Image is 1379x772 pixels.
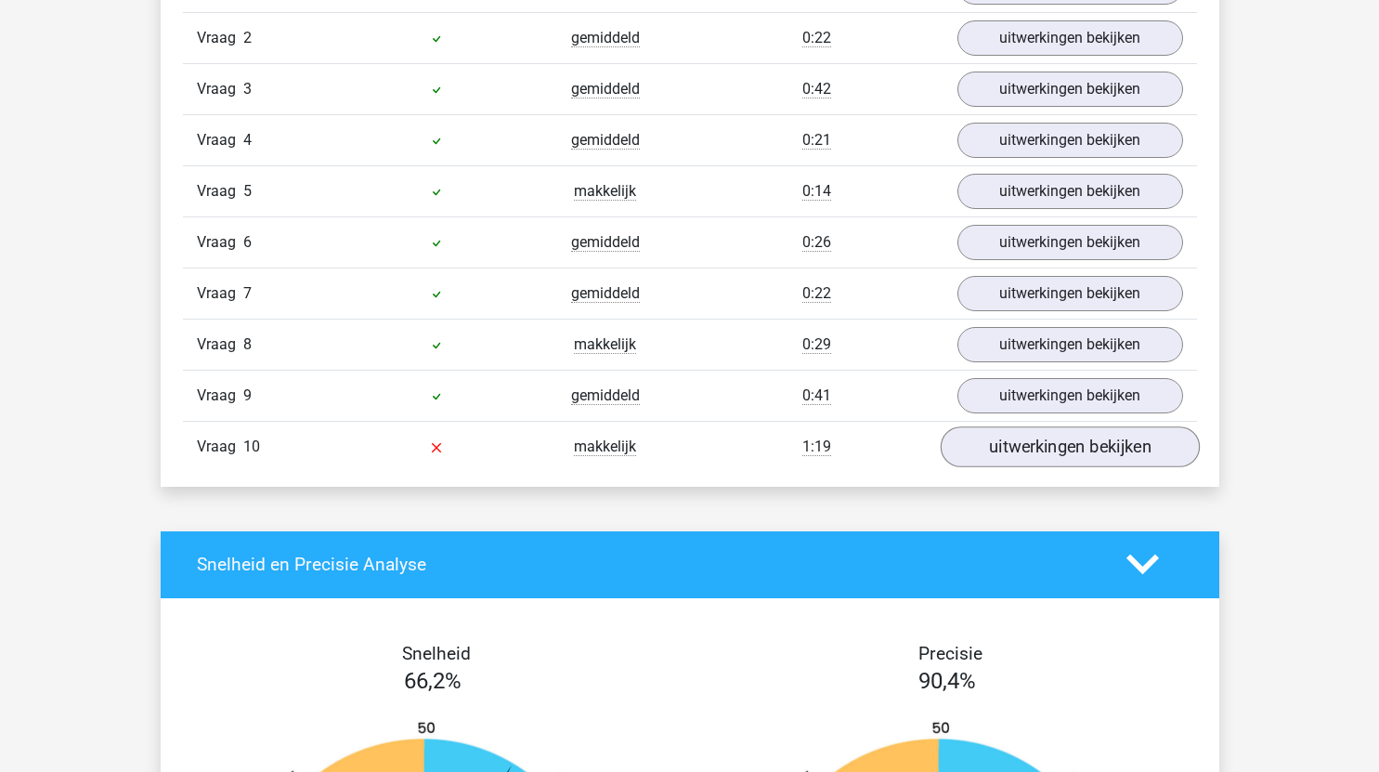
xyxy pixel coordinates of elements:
a: uitwerkingen bekijken [957,123,1183,158]
span: Vraag [197,334,243,356]
span: 3 [243,80,252,98]
span: 0:21 [802,131,831,150]
span: 90,4% [918,668,976,694]
h4: Precisie [711,643,1190,664]
span: 7 [243,284,252,302]
span: 66,2% [404,668,462,694]
span: 0:14 [802,182,831,201]
a: uitwerkingen bekijken [957,378,1183,413]
span: 6 [243,233,252,251]
span: makkelijk [574,335,636,354]
span: 9 [243,386,252,404]
span: gemiddeld [571,131,640,150]
a: uitwerkingen bekijken [957,225,1183,260]
span: 10 [243,438,260,455]
span: 1:19 [802,438,831,456]
span: Vraag [197,180,243,203]
span: 0:42 [802,80,831,98]
h4: Snelheid en Precisie Analyse [197,554,1099,575]
a: uitwerkingen bekijken [957,276,1183,311]
span: 4 [243,131,252,149]
a: uitwerkingen bekijken [940,426,1199,467]
span: gemiddeld [571,284,640,303]
span: Vraag [197,231,243,254]
span: 0:26 [802,233,831,252]
span: gemiddeld [571,80,640,98]
span: Vraag [197,436,243,458]
span: Vraag [197,27,243,49]
span: gemiddeld [571,233,640,252]
a: uitwerkingen bekijken [957,20,1183,56]
span: 2 [243,29,252,46]
span: makkelijk [574,182,636,201]
a: uitwerkingen bekijken [957,327,1183,362]
span: Vraag [197,282,243,305]
span: Vraag [197,78,243,100]
h4: Snelheid [197,643,676,664]
span: 0:22 [802,284,831,303]
span: 0:41 [802,386,831,405]
span: 0:22 [802,29,831,47]
a: uitwerkingen bekijken [957,72,1183,107]
span: Vraag [197,129,243,151]
span: 5 [243,182,252,200]
span: Vraag [197,385,243,407]
span: makkelijk [574,438,636,456]
a: uitwerkingen bekijken [957,174,1183,209]
span: gemiddeld [571,29,640,47]
span: gemiddeld [571,386,640,405]
span: 0:29 [802,335,831,354]
span: 8 [243,335,252,353]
